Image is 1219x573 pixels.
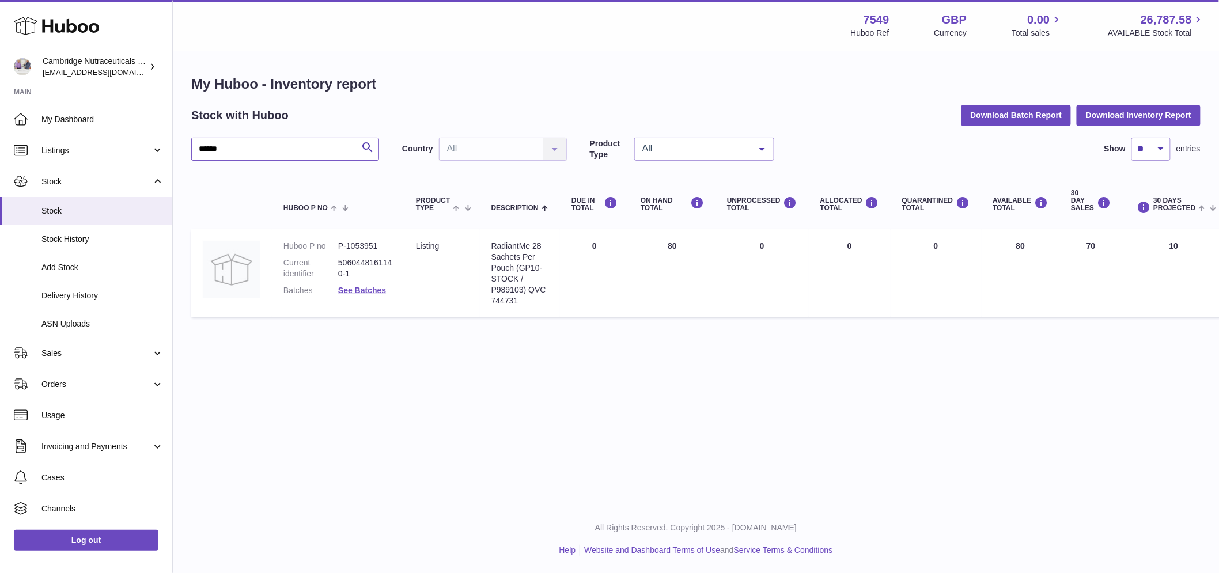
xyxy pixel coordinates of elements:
td: 0 [560,229,629,317]
span: Cases [41,472,164,483]
span: All [639,143,751,154]
span: listing [416,241,439,251]
td: 80 [982,229,1060,317]
span: [EMAIL_ADDRESS][DOMAIN_NAME] [43,67,169,77]
dt: Current identifier [283,257,338,279]
span: Stock [41,206,164,217]
div: 30 DAY SALES [1071,189,1111,212]
div: Cambridge Nutraceuticals Ltd [43,56,146,78]
td: 0 [809,229,891,317]
span: Usage [41,410,164,421]
dd: 5060448161140-1 [338,257,393,279]
strong: GBP [942,12,967,28]
span: 26,787.58 [1141,12,1192,28]
td: 70 [1059,229,1122,317]
td: 0 [715,229,809,317]
div: RadiantMe 28 Sachets Per Pouch (GP10-STOCK / P989103) QVC 744731 [491,241,548,306]
span: Description [491,204,539,212]
a: Log out [14,530,158,551]
div: Huboo Ref [851,28,889,39]
dt: Huboo P no [283,241,338,252]
span: Stock [41,176,152,187]
span: Add Stock [41,262,164,273]
div: ON HAND Total [641,196,704,212]
h2: Stock with Huboo [191,108,289,123]
h1: My Huboo - Inventory report [191,75,1201,93]
div: QUARANTINED Total [902,196,970,212]
img: qvc@camnutra.com [14,58,31,75]
span: Listings [41,145,152,156]
span: 30 DAYS PROJECTED [1153,197,1195,212]
div: Currency [934,28,967,39]
button: Download Batch Report [961,105,1072,126]
strong: 7549 [864,12,889,28]
a: See Batches [338,286,386,295]
span: Channels [41,503,164,514]
span: Delivery History [41,290,164,301]
label: Show [1104,143,1126,154]
li: and [580,545,832,556]
button: Download Inventory Report [1077,105,1201,126]
span: entries [1176,143,1201,154]
span: 0.00 [1028,12,1050,28]
span: Huboo P no [283,204,328,212]
div: DUE IN TOTAL [571,196,618,212]
span: 0 [934,241,938,251]
label: Country [402,143,433,154]
dd: P-1053951 [338,241,393,252]
a: 0.00 Total sales [1012,12,1063,39]
img: product image [203,241,260,298]
a: Service Terms & Conditions [734,545,833,555]
span: AVAILABLE Stock Total [1108,28,1205,39]
span: Total sales [1012,28,1063,39]
div: ALLOCATED Total [820,196,879,212]
td: 80 [629,229,715,317]
a: 26,787.58 AVAILABLE Stock Total [1108,12,1205,39]
a: Website and Dashboard Terms of Use [584,545,720,555]
span: Orders [41,379,152,390]
span: My Dashboard [41,114,164,125]
label: Product Type [590,138,629,160]
dt: Batches [283,285,338,296]
span: Sales [41,348,152,359]
span: Stock History [41,234,164,245]
span: Product Type [416,197,450,212]
p: All Rights Reserved. Copyright 2025 - [DOMAIN_NAME] [182,522,1210,533]
span: Invoicing and Payments [41,441,152,452]
div: UNPROCESSED Total [727,196,797,212]
span: ASN Uploads [41,318,164,329]
div: AVAILABLE Total [993,196,1048,212]
a: Help [559,545,576,555]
